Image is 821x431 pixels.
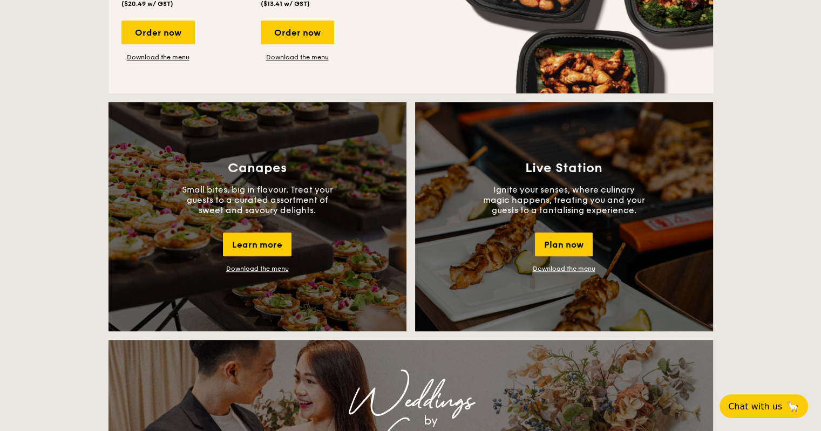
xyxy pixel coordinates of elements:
div: Weddings [203,392,618,411]
a: Download the menu [533,265,595,272]
p: Ignite your senses, where culinary magic happens, treating you and your guests to a tantalising e... [483,184,645,215]
a: Download the menu [261,53,334,61]
div: Order now [261,20,334,44]
a: Download the menu [226,265,289,272]
p: Small bites, big in flavour. Treat your guests to a curated assortment of sweet and savoury delig... [177,184,338,215]
h3: Canapes [228,161,287,176]
div: Learn more [223,232,291,256]
div: Order now [121,20,195,44]
div: Plan now [535,232,593,256]
button: Chat with us🦙 [720,394,808,418]
span: Chat with us [728,401,782,412]
h3: Live Station [525,161,602,176]
span: 🦙 [786,400,799,413]
a: Download the menu [121,53,195,61]
div: by [243,411,618,430]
